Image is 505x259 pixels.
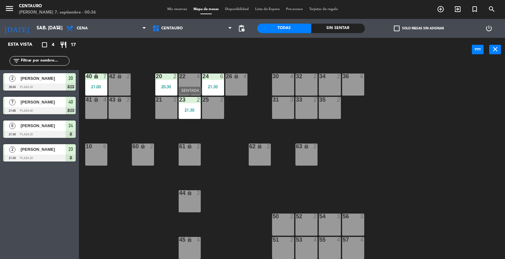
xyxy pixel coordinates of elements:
div: 7 [103,74,107,79]
i: search [488,5,496,13]
i: lock [187,237,192,242]
div: 2 [290,214,294,219]
div: 21:00 [85,85,107,89]
span: 2 [9,75,15,82]
div: 61 [179,144,180,149]
div: 22 [179,74,180,79]
div: 4 [197,237,200,243]
div: 2 [290,237,294,243]
div: 2 [197,144,200,149]
div: 2 [197,97,200,103]
div: Centauro [19,3,96,9]
div: 2 [267,144,270,149]
span: 20 [68,74,73,82]
span: Tarjetas de regalo [306,8,341,11]
i: lock [117,97,122,102]
i: lock [140,144,146,149]
input: Filtrar por nombre... [20,57,69,64]
div: 2 [313,214,317,219]
div: 2 [150,144,154,149]
i: power_settings_new [485,25,493,32]
i: close [491,45,499,53]
i: lock [234,74,239,79]
span: 24 [68,122,73,129]
div: 4 [360,237,364,243]
label: Solo mesas sin asignar [394,26,444,31]
div: 20:30 [155,85,177,89]
i: turned_in_not [471,5,478,13]
span: Cena [77,26,88,31]
span: Disponibilidad [222,8,252,11]
div: 43 [109,97,110,103]
i: crop_square [41,41,48,49]
button: close [489,45,501,54]
div: 2 [337,74,341,79]
i: lock [93,74,99,79]
div: Esta vista [3,41,45,49]
i: lock [187,190,192,196]
div: 2 [197,190,200,196]
span: 23 [68,145,73,153]
div: 2 [173,97,177,103]
i: lock [187,144,192,149]
div: 4 [197,74,200,79]
div: 3 [290,97,294,103]
span: 6 [9,123,15,129]
i: lock [117,74,122,79]
span: [PERSON_NAME] [21,146,66,153]
span: [PERSON_NAME] [21,75,66,82]
div: 42 [109,74,110,79]
div: 2 [173,74,177,79]
div: 3 [337,214,341,219]
span: 2 [9,146,15,153]
div: [PERSON_NAME] 7. septiembre - 00:36 [19,9,96,16]
div: 2 [127,74,130,79]
i: lock [93,97,99,102]
div: 21:30 [179,108,201,112]
div: Todas [257,24,311,33]
div: 4 [103,97,107,103]
span: 7 [9,99,15,105]
i: lock [257,144,262,149]
div: 6 [103,144,107,149]
div: 45 [179,237,180,243]
div: 4 [243,74,247,79]
div: 2 [313,144,317,149]
span: Pre-acceso [283,8,306,11]
i: add_circle_outline [437,5,444,13]
div: 6 [220,74,224,79]
i: power_input [474,45,482,53]
i: menu [5,4,14,13]
i: restaurant [60,41,67,49]
div: 2 [313,97,317,103]
div: SENTADA [179,87,201,95]
div: 4 [313,237,317,243]
span: [PERSON_NAME] [21,99,66,105]
div: 3 [360,214,364,219]
span: Centauro [161,26,183,31]
span: [PERSON_NAME] [21,122,66,129]
div: Sin sentar [311,24,365,33]
span: 4 [52,41,54,49]
span: Mis reservas [164,8,190,11]
i: filter_list [13,57,20,65]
